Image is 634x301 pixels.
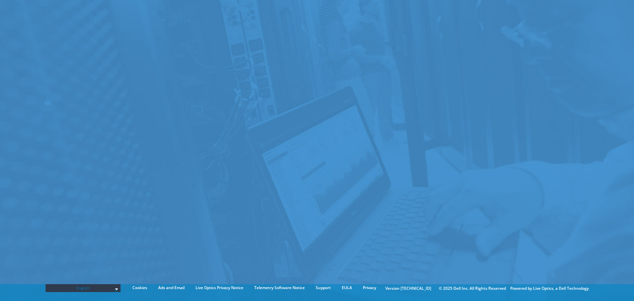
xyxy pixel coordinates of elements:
[249,284,310,291] a: Telemetry Software Notice
[191,284,248,291] a: Live Optics Privacy Notice
[436,285,509,292] li: © 2025 Dell Inc. All Rights Reserved
[311,284,336,291] a: Support
[358,284,381,291] a: Privacy
[510,285,589,292] li: Powered by Live Optics, a Dell Technology
[153,284,190,291] a: Ads and Email
[127,284,152,291] a: Cookies
[337,284,357,291] a: EULA
[382,285,435,292] li: Version [TECHNICAL_ID]
[49,284,118,292] span: English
